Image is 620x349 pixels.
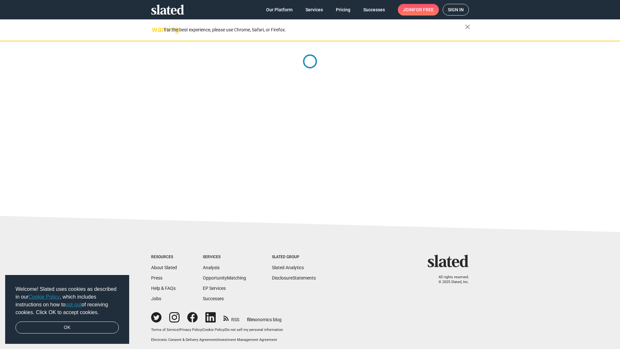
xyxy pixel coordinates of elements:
[152,26,160,33] mat-icon: warning
[398,4,439,16] a: Joinfor free
[151,265,177,270] a: About Slated
[247,312,282,323] a: filmonomics blog
[203,328,224,332] a: Cookie Policy
[403,4,434,16] span: Join
[272,275,316,280] a: DisclosureStatements
[363,4,385,16] span: Successes
[336,4,350,16] span: Pricing
[218,338,277,342] a: Investment Management Agreement
[331,4,356,16] a: Pricing
[151,255,177,260] div: Resources
[203,296,224,301] a: Successes
[151,296,161,301] a: Jobs
[247,317,255,322] span: film
[464,23,471,31] mat-icon: close
[224,328,225,332] span: |
[266,4,293,16] span: Our Platform
[15,322,119,334] a: dismiss cookie message
[261,4,298,16] a: Our Platform
[203,255,246,260] div: Services
[28,294,60,300] a: Cookie Policy
[432,275,469,284] p: All rights reserved. © 2025 Slated, Inc.
[225,328,283,333] button: Do not sell my personal information
[151,286,176,291] a: Help & FAQs
[203,265,220,270] a: Analysis
[413,4,434,16] span: for free
[203,275,246,280] a: OpportunityMatching
[305,4,323,16] span: Services
[66,302,82,307] a: opt-out
[151,275,162,280] a: Press
[151,338,217,342] a: Electronic Consent & Delivery Agreement
[448,4,464,15] span: Sign in
[300,4,328,16] a: Services
[15,285,119,316] span: Welcome! Slated uses cookies as described in our , which includes instructions on how to of recei...
[180,328,202,332] a: Privacy Policy
[203,286,226,291] a: EP Services
[358,4,390,16] a: Successes
[223,313,239,323] a: RSS
[151,328,179,332] a: Terms of Service
[164,26,465,34] div: For the best experience, please use Chrome, Safari, or Firefox.
[202,328,203,332] span: |
[217,338,218,342] span: |
[5,275,129,344] div: cookieconsent
[272,265,304,270] a: Slated Analytics
[272,255,316,260] div: Slated Group
[443,4,469,16] a: Sign in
